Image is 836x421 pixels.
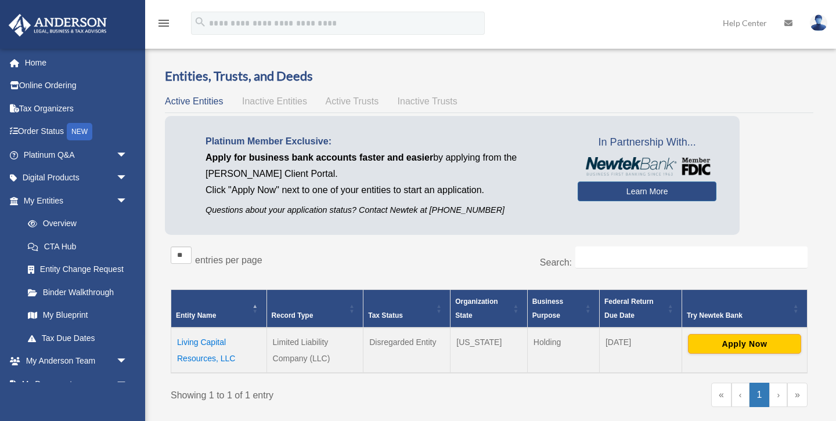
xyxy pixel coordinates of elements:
td: Limited Liability Company (LLC) [266,328,363,373]
th: Try Newtek Bank : Activate to sort [682,289,807,328]
button: Apply Now [688,334,801,354]
h3: Entities, Trusts, and Deeds [165,67,813,85]
p: Questions about your application status? Contact Newtek at [PHONE_NUMBER] [206,203,560,217]
span: Inactive Trusts [398,96,457,106]
a: Platinum Q&Aarrow_drop_down [8,143,145,166]
a: Last [787,383,808,407]
div: NEW [67,123,92,140]
span: arrow_drop_down [116,372,139,396]
i: menu [157,16,171,30]
p: Click "Apply Now" next to one of your entities to start an application. [206,182,560,198]
a: My Anderson Teamarrow_drop_down [8,350,145,373]
span: Active Trusts [326,96,379,106]
td: Holding [527,328,599,373]
a: 1 [749,383,770,407]
a: My Documentsarrow_drop_down [8,372,145,395]
span: arrow_drop_down [116,189,139,213]
td: Living Capital Resources, LLC [171,328,267,373]
a: menu [157,20,171,30]
a: Binder Walkthrough [16,281,139,304]
span: Apply for business bank accounts faster and easier [206,153,433,162]
span: Inactive Entities [242,96,307,106]
label: Search: [540,257,572,267]
th: Entity Name: Activate to invert sorting [171,289,267,328]
td: Disregarded Entity [363,328,451,373]
label: entries per page [195,255,262,265]
span: Business Purpose [532,297,563,320]
a: Overview [16,212,134,235]
a: Digital Productsarrow_drop_down [8,166,145,190]
th: Federal Return Due Date: Activate to sort [599,289,682,328]
span: Record Type [272,311,313,320]
a: Entity Change Request [16,258,139,281]
a: Online Ordering [8,74,145,97]
a: Home [8,51,145,74]
th: Tax Status: Activate to sort [363,289,451,328]
a: Next [769,383,787,407]
span: Organization State [455,297,498,320]
th: Business Purpose: Activate to sort [527,289,599,328]
span: arrow_drop_down [116,166,139,190]
div: Showing 1 to 1 of 1 entry [171,383,481,404]
i: search [194,16,207,28]
span: Tax Status [368,311,403,320]
span: Entity Name [176,311,216,320]
span: Federal Return Due Date [604,297,654,320]
a: Tax Organizers [8,97,145,120]
td: [US_STATE] [451,328,528,373]
td: [DATE] [599,328,682,373]
p: by applying from the [PERSON_NAME] Client Portal. [206,150,560,182]
a: My Entitiesarrow_drop_down [8,189,139,212]
img: User Pic [810,14,827,31]
span: arrow_drop_down [116,350,139,373]
a: Tax Due Dates [16,326,139,350]
div: Try Newtek Bank [687,309,790,322]
a: Previous [732,383,749,407]
img: Anderson Advisors Platinum Portal [5,14,110,37]
a: My Blueprint [16,304,139,327]
p: Platinum Member Exclusive: [206,133,560,150]
a: Order StatusNEW [8,120,145,144]
th: Record Type: Activate to sort [266,289,363,328]
span: Active Entities [165,96,223,106]
span: In Partnership With... [578,133,716,152]
a: First [711,383,732,407]
span: arrow_drop_down [116,143,139,167]
img: NewtekBankLogoSM.png [583,157,711,176]
a: Learn More [578,182,716,201]
a: CTA Hub [16,235,139,258]
th: Organization State: Activate to sort [451,289,528,328]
